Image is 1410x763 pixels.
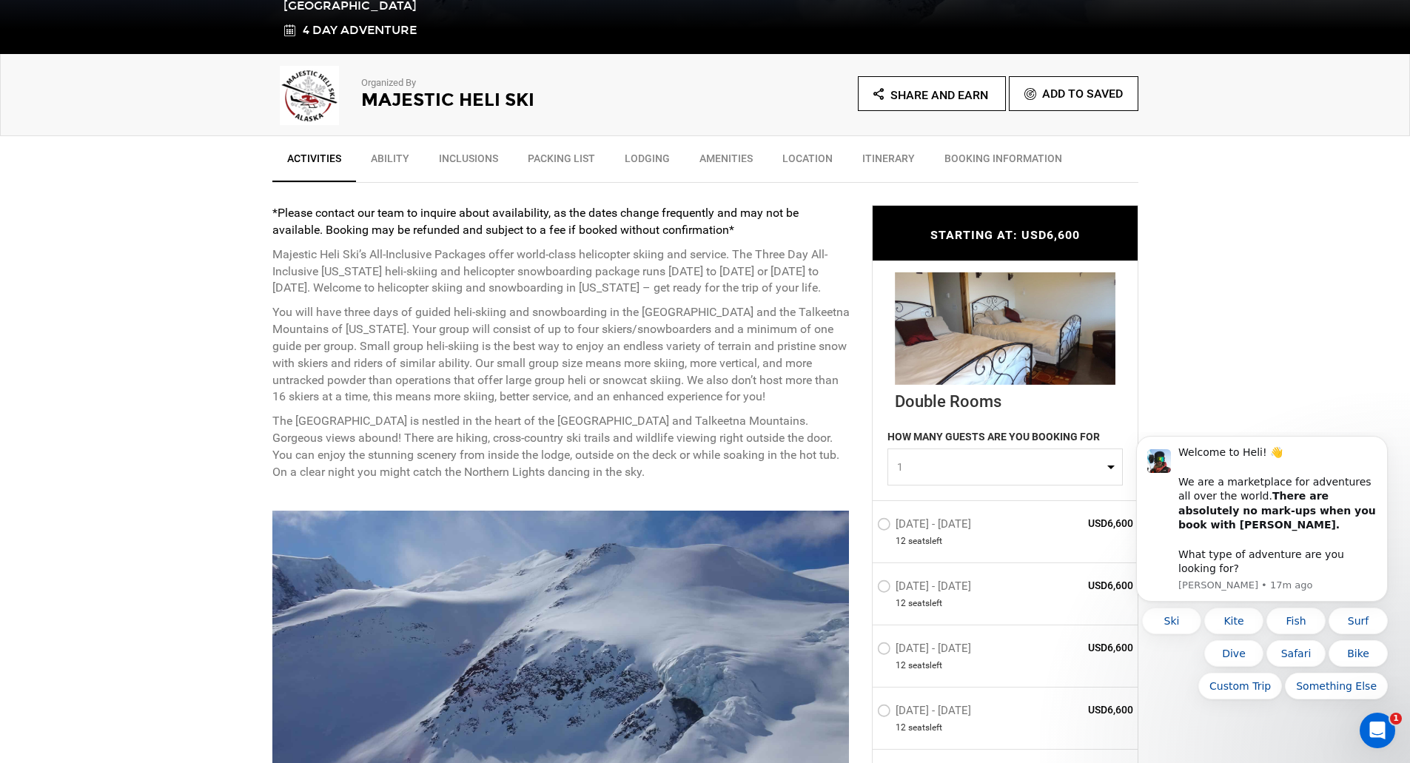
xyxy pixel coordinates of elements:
span: USD6,600 [1027,640,1134,655]
a: Activities [272,144,356,182]
span: seat left [908,659,942,672]
a: BOOKING INFORMATION [930,144,1077,181]
span: 4 Day Adventure [303,22,417,39]
span: Share and Earn [890,88,988,102]
span: USD6,600 [1027,516,1134,531]
label: [DATE] - [DATE] [877,517,975,535]
label: [DATE] - [DATE] [877,642,975,659]
span: seat left [908,722,942,734]
img: 51238b06-8a6e-4f12-905c-2d5facec55b5_285_c816deca5fd1ee1076476afb67834220_loc_ngl.jpg [895,272,1115,385]
label: [DATE] - [DATE] [877,704,975,722]
span: STARTING AT: USD6,600 [930,228,1080,242]
a: Ability [356,144,424,181]
span: 12 [896,597,906,610]
span: 12 [896,535,906,548]
span: USD6,600 [1027,578,1134,593]
span: s [925,597,930,610]
a: Inclusions [424,144,513,181]
a: Packing List [513,144,610,181]
button: 1 [887,448,1123,485]
p: You will have three days of guided heli-skiing and snowboarding in the [GEOGRAPHIC_DATA] and the ... [272,304,850,406]
span: 1 [897,460,1104,474]
span: Add To Saved [1042,87,1123,101]
a: Lodging [610,144,685,181]
iframe: Intercom notifications message [1114,432,1410,756]
span: seat left [908,535,942,548]
span: 1 [1390,713,1402,725]
span: s [925,722,930,734]
div: Double Rooms [895,385,1115,413]
span: s [925,535,930,548]
a: Location [768,144,847,181]
img: img_276fadcb7f9e709c32fec360253d9841.jpg [272,66,346,125]
span: seat left [908,597,942,610]
a: Itinerary [847,144,930,181]
span: 12 [896,659,906,672]
p: Organized By [361,76,665,90]
label: HOW MANY GUESTS ARE YOU BOOKING FOR [887,429,1100,448]
p: The [GEOGRAPHIC_DATA] is nestled in the heart of the [GEOGRAPHIC_DATA] and Talkeetna Mountains. G... [272,413,850,480]
span: s [925,659,930,672]
p: Majestic Heli Ski’s All-Inclusive Packages offer world-class helicopter skiing and service. The T... [272,246,850,298]
h2: Majestic Heli Ski [361,90,665,110]
a: Amenities [685,144,768,181]
span: USD6,600 [1027,702,1134,717]
span: 12 [896,722,906,734]
strong: *Please contact our team to inquire about availability, as the dates change frequently and may no... [272,206,799,237]
label: [DATE] - [DATE] [877,579,975,597]
iframe: Intercom live chat [1360,713,1395,748]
